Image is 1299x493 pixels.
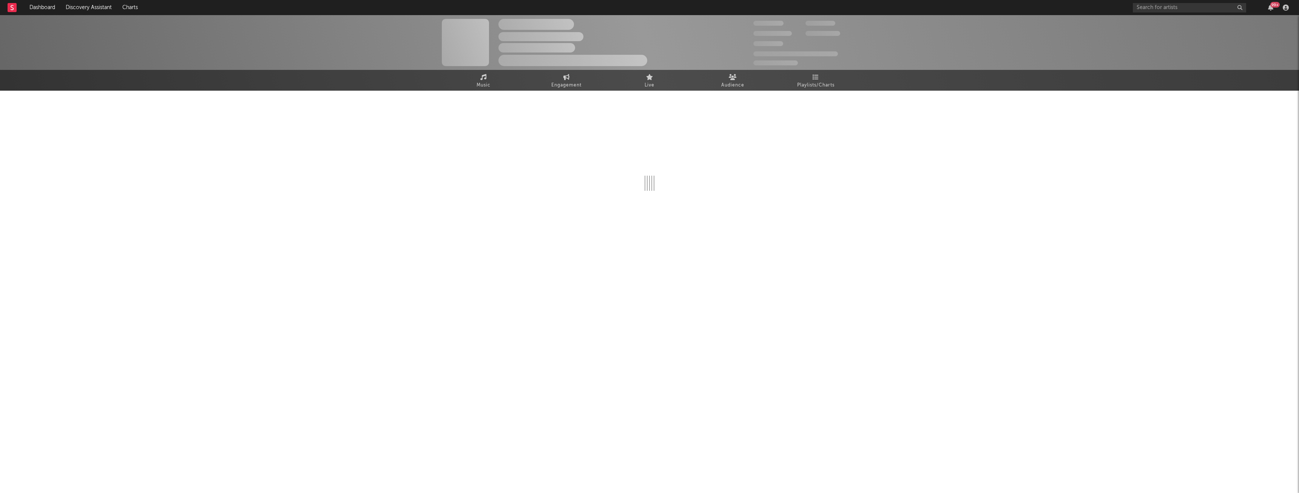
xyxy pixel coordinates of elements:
span: 50.000.000 Monthly Listeners [753,51,838,56]
span: Engagement [551,81,582,90]
a: Audience [691,70,774,91]
span: 1.000.000 [805,31,840,36]
a: Playlists/Charts [774,70,857,91]
span: Live [645,81,654,90]
span: Playlists/Charts [797,81,835,90]
a: Live [608,70,691,91]
a: Engagement [525,70,608,91]
span: 300.000 [753,21,784,26]
div: 99 + [1270,2,1280,8]
span: Jump Score: 85.0 [753,60,798,65]
span: Audience [721,81,744,90]
span: 50.000.000 [753,31,792,36]
a: Music [442,70,525,91]
input: Search for artists [1133,3,1246,12]
span: Music [477,81,491,90]
span: 100.000 [753,41,783,46]
button: 99+ [1268,5,1273,11]
span: 100.000 [805,21,835,26]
